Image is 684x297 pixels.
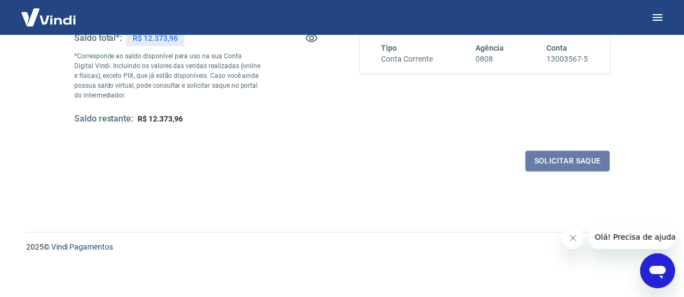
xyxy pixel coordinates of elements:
iframe: Botão para abrir a janela de mensagens [640,253,675,288]
span: Conta [546,44,567,52]
p: 2025 © [26,241,658,253]
h6: 13003567-5 [546,53,588,65]
span: Tipo [382,44,397,52]
button: Solicitar saque [526,151,610,171]
p: R$ 12.373,96 [133,33,177,44]
a: Vindi Pagamentos [51,243,113,251]
h5: Saldo restante: [74,113,133,125]
span: Olá! Precisa de ajuda? [7,8,92,16]
span: R$ 12.373,96 [138,114,182,123]
h6: 0808 [475,53,504,65]
iframe: Mensagem da empresa [588,225,675,249]
span: Agência [475,44,504,52]
h6: Conta Corrente [382,53,433,65]
img: Vindi [13,1,84,34]
iframe: Fechar mensagem [562,227,584,249]
p: *Corresponde ao saldo disponível para uso na sua Conta Digital Vindi. Incluindo os valores das ve... [74,51,262,100]
h5: Saldo total*: [74,33,122,44]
